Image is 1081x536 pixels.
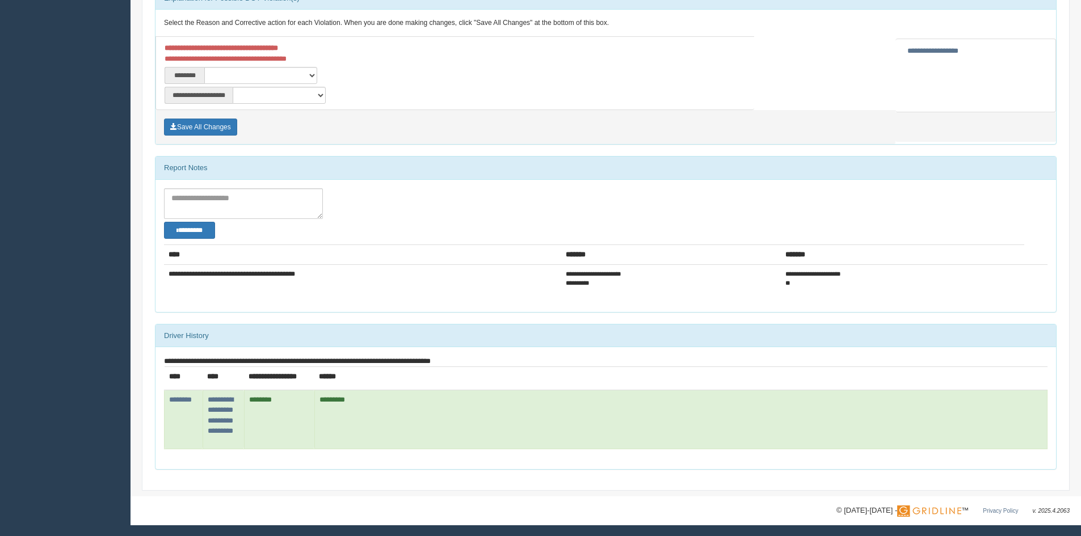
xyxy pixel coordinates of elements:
[155,324,1056,347] div: Driver History
[155,157,1056,179] div: Report Notes
[164,222,215,239] button: Change Filter Options
[983,508,1018,514] a: Privacy Policy
[164,119,237,136] button: Save
[897,505,961,517] img: Gridline
[155,10,1056,37] div: Select the Reason and Corrective action for each Violation. When you are done making changes, cli...
[1033,508,1070,514] span: v. 2025.4.2063
[836,505,1070,517] div: © [DATE]-[DATE] - ™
